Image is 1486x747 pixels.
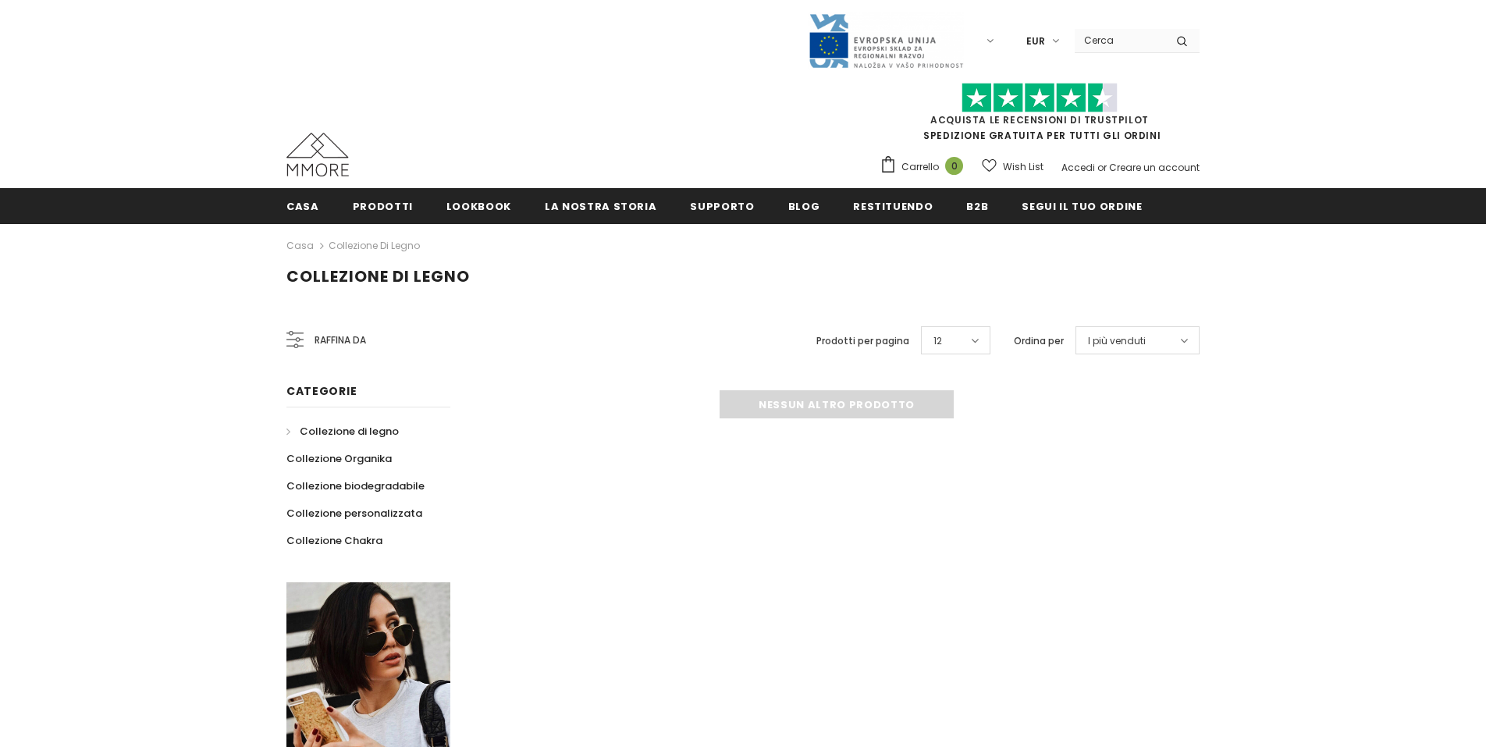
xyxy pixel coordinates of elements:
img: Casi MMORE [286,133,349,176]
span: Collezione di legno [300,424,399,439]
a: supporto [690,188,754,223]
span: Casa [286,199,319,214]
a: Casa [286,188,319,223]
span: Lookbook [446,199,511,214]
input: Search Site [1075,29,1164,52]
a: Collezione Chakra [286,527,382,554]
span: Collezione biodegradabile [286,478,425,493]
label: Ordina per [1014,333,1064,349]
span: Restituendo [853,199,933,214]
span: EUR [1026,34,1045,49]
a: Creare un account [1109,161,1200,174]
a: La nostra storia [545,188,656,223]
a: Casa [286,237,314,255]
a: Collezione biodegradabile [286,472,425,500]
span: Collezione Organika [286,451,392,466]
span: Blog [788,199,820,214]
a: Javni Razpis [808,34,964,47]
img: Javni Razpis [808,12,964,69]
span: Prodotti [353,199,413,214]
label: Prodotti per pagina [816,333,909,349]
a: Collezione personalizzata [286,500,422,527]
a: Wish List [982,153,1043,180]
a: B2B [966,188,988,223]
a: Prodotti [353,188,413,223]
span: B2B [966,199,988,214]
a: Restituendo [853,188,933,223]
span: SPEDIZIONE GRATUITA PER TUTTI GLI ORDINI [880,90,1200,142]
a: Blog [788,188,820,223]
span: I più venduti [1088,333,1146,349]
span: Categorie [286,383,357,399]
span: or [1097,161,1107,174]
img: Fidati di Pilot Stars [962,83,1118,113]
span: Collezione di legno [286,265,470,287]
span: Collezione personalizzata [286,506,422,521]
a: Collezione di legno [286,418,399,445]
span: Wish List [1003,159,1043,175]
a: Acquista le recensioni di TrustPilot [930,113,1149,126]
span: Collezione Chakra [286,533,382,548]
a: Collezione di legno [329,239,420,252]
span: 0 [945,157,963,175]
a: Accedi [1061,161,1095,174]
span: 12 [933,333,942,349]
span: La nostra storia [545,199,656,214]
span: Carrello [901,159,939,175]
a: Lookbook [446,188,511,223]
a: Segui il tuo ordine [1022,188,1142,223]
a: Collezione Organika [286,445,392,472]
span: supporto [690,199,754,214]
span: Segui il tuo ordine [1022,199,1142,214]
span: Raffina da [315,332,366,349]
a: Carrello 0 [880,155,971,179]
